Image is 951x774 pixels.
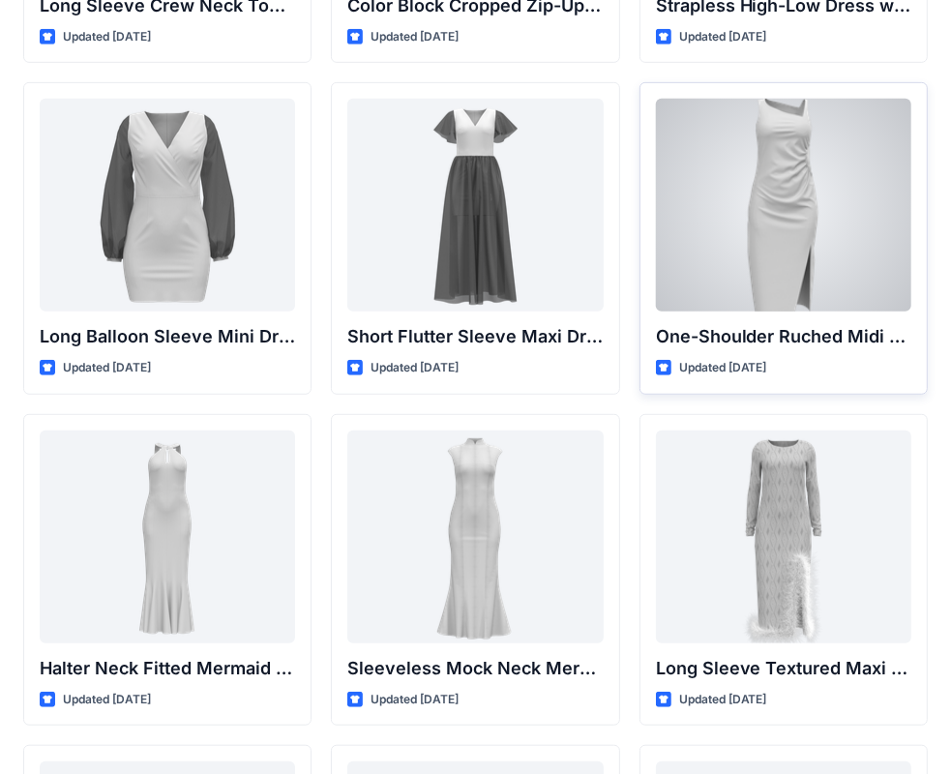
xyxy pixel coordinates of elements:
p: Sleeveless Mock Neck Mermaid Gown [347,655,603,682]
a: One-Shoulder Ruched Midi Dress with Slit [656,99,911,312]
p: Updated [DATE] [63,690,151,710]
p: Updated [DATE] [63,27,151,47]
a: Long Sleeve Textured Maxi Dress with Feather Hem [656,431,911,643]
p: Updated [DATE] [371,358,459,378]
p: Short Flutter Sleeve Maxi Dress with Contrast [PERSON_NAME] and [PERSON_NAME] [347,323,603,350]
p: Halter Neck Fitted Mermaid Gown with Keyhole Detail [40,655,295,682]
a: Sleeveless Mock Neck Mermaid Gown [347,431,603,643]
p: Updated [DATE] [679,358,767,378]
a: Short Flutter Sleeve Maxi Dress with Contrast Bodice and Sheer Overlay [347,99,603,312]
p: Updated [DATE] [371,27,459,47]
a: Halter Neck Fitted Mermaid Gown with Keyhole Detail [40,431,295,643]
p: Long Balloon Sleeve Mini Dress with Wrap Bodice [40,323,295,350]
p: Updated [DATE] [679,27,767,47]
a: Long Balloon Sleeve Mini Dress with Wrap Bodice [40,99,295,312]
p: One-Shoulder Ruched Midi Dress with Slit [656,323,911,350]
p: Updated [DATE] [679,690,767,710]
p: Long Sleeve Textured Maxi Dress with Feather Hem [656,655,911,682]
p: Updated [DATE] [371,690,459,710]
p: Updated [DATE] [63,358,151,378]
